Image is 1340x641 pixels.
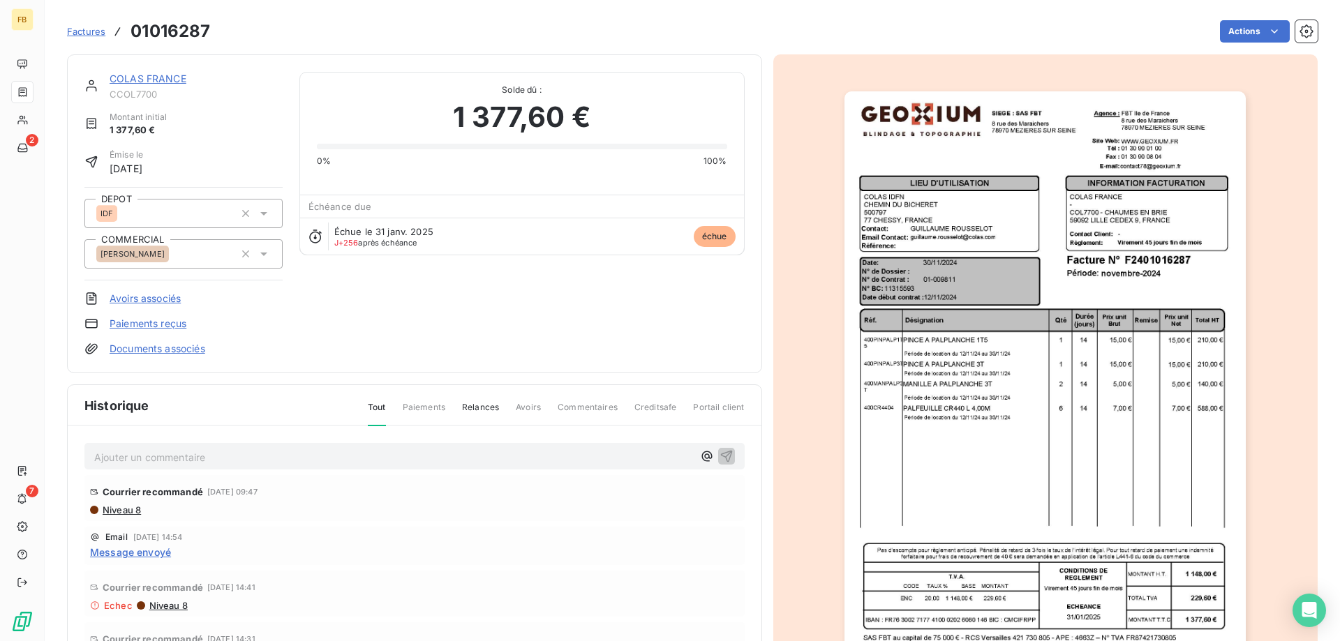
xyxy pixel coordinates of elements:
[104,600,133,611] span: Echec
[317,84,727,96] span: Solde dû :
[26,134,38,146] span: 2
[110,149,143,161] span: Émise le
[11,610,33,633] img: Logo LeanPay
[84,396,149,415] span: Historique
[100,250,165,258] span: [PERSON_NAME]
[103,582,203,593] span: Courrier recommandé
[110,342,205,356] a: Documents associés
[334,238,359,248] span: J+256
[516,401,541,425] span: Avoirs
[26,485,38,497] span: 7
[67,26,105,37] span: Factures
[334,226,433,237] span: Échue le 31 janv. 2025
[634,401,677,425] span: Creditsafe
[403,401,445,425] span: Paiements
[148,600,188,611] span: Niveau 8
[110,317,186,331] a: Paiements reçus
[90,545,171,559] span: Message envoyé
[693,401,744,425] span: Portail client
[703,155,727,167] span: 100%
[110,111,167,123] span: Montant initial
[334,239,417,247] span: après échéance
[105,533,128,541] span: Email
[207,583,255,591] span: [DATE] 14:41
[110,89,283,100] span: CCOL7700
[110,292,181,306] a: Avoirs associés
[207,488,258,496] span: [DATE] 09:47
[1293,594,1326,627] div: Open Intercom Messenger
[67,24,105,38] a: Factures
[308,201,372,212] span: Échéance due
[110,123,167,137] span: 1 377,60 €
[11,8,33,31] div: FB
[368,401,386,426] span: Tout
[101,504,141,515] span: Niveau 8
[110,161,143,176] span: [DATE]
[131,19,210,44] h3: 01016287
[133,533,183,541] span: [DATE] 14:54
[1220,20,1290,43] button: Actions
[317,155,331,167] span: 0%
[100,209,113,218] span: IDF
[462,401,499,425] span: Relances
[110,73,186,84] a: COLAS FRANCE
[103,486,203,497] span: Courrier recommandé
[694,226,736,247] span: échue
[558,401,618,425] span: Commentaires
[453,96,590,138] span: 1 377,60 €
